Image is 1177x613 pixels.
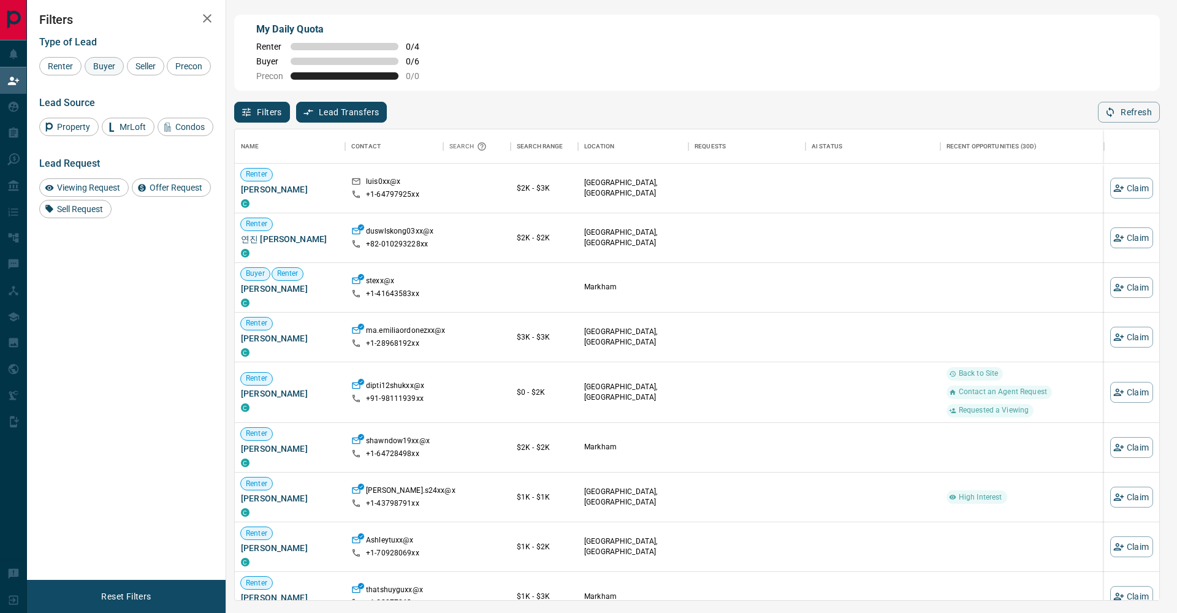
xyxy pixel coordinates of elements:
div: AI Status [806,129,940,164]
div: Requests [688,129,806,164]
span: Renter [241,318,272,329]
span: Precon [171,61,207,71]
span: Precon [256,71,283,81]
p: My Daily Quota [256,22,433,37]
button: Claim [1110,178,1153,199]
span: Renter [241,528,272,539]
div: Sell Request [39,200,112,218]
div: condos.ca [241,403,249,412]
span: Offer Request [145,183,207,192]
p: $0 - $2K [517,387,572,398]
p: [GEOGRAPHIC_DATA], [GEOGRAPHIC_DATA] [584,487,682,508]
button: Filters [234,102,290,123]
span: Type of Lead [39,36,97,48]
div: Condos [158,118,213,136]
p: +1- 28968192xx [366,338,419,349]
button: Claim [1110,586,1153,607]
span: Renter [241,578,272,588]
div: Name [241,129,259,164]
div: condos.ca [241,558,249,566]
p: $2K - $2K [517,232,572,243]
div: Recent Opportunities (30d) [947,129,1037,164]
div: Offer Request [132,178,211,197]
div: Buyer [85,57,124,75]
button: Claim [1110,487,1153,508]
span: Renter [241,169,272,180]
p: Ashleytuxx@x [366,535,414,548]
p: +91- 98111939xx [366,394,424,404]
button: Lead Transfers [296,102,387,123]
p: stexx@x [366,276,394,289]
p: +82- 010293228xx [366,239,428,249]
span: Sell Request [53,204,107,214]
div: AI Status [812,129,842,164]
p: [GEOGRAPHIC_DATA], [GEOGRAPHIC_DATA] [584,227,682,248]
span: [PERSON_NAME] [241,332,339,345]
p: +1- 41643583xx [366,289,419,299]
p: $2K - $2K [517,442,572,453]
p: +1- 70928069xx [366,548,419,558]
p: $2K - $3K [517,183,572,194]
p: +1- 64728498xx [366,449,419,459]
button: Claim [1110,227,1153,248]
p: +1- 28977863xx [366,598,419,608]
p: +1- 64797925xx [366,189,419,200]
span: Contact an Agent Request [954,387,1052,397]
span: Condos [171,122,209,132]
p: [PERSON_NAME].s24xx@x [366,485,455,498]
div: Name [235,129,345,164]
span: Viewing Request [53,183,124,192]
span: Renter [272,268,303,279]
span: Renter [256,42,283,51]
div: Precon [167,57,211,75]
div: condos.ca [241,348,249,357]
div: Search Range [511,129,578,164]
span: 0 / 0 [406,71,433,81]
span: Buyer [89,61,120,71]
p: shawndow19xx@x [366,436,430,449]
p: duswlskong03xx@x [366,226,433,239]
div: Search Range [517,129,563,164]
div: MrLoft [102,118,154,136]
p: Markham [584,592,682,602]
span: [PERSON_NAME] [241,592,339,604]
div: Seller [127,57,164,75]
button: Claim [1110,536,1153,557]
div: condos.ca [241,199,249,208]
span: Requested a Viewing [954,405,1034,416]
span: Back to Site [954,368,1004,379]
p: dipti12shukxx@x [366,381,424,394]
h2: Filters [39,12,213,27]
button: Claim [1110,277,1153,298]
p: thatshuyguxx@x [366,585,423,598]
div: Contact [345,129,443,164]
div: Renter [39,57,82,75]
p: [GEOGRAPHIC_DATA], [GEOGRAPHIC_DATA] [584,382,682,403]
p: ma.emiliaordonezxx@x [366,326,446,338]
span: Lead Request [39,158,100,169]
span: [PERSON_NAME] [241,542,339,554]
div: Contact [351,129,381,164]
span: Seller [131,61,160,71]
div: Property [39,118,99,136]
span: Renter [241,428,272,439]
div: Requests [695,129,726,164]
div: condos.ca [241,299,249,307]
div: Recent Opportunities (30d) [940,129,1104,164]
span: Property [53,122,94,132]
span: 0 / 4 [406,42,433,51]
div: Location [584,129,614,164]
button: Claim [1110,327,1153,348]
span: MrLoft [115,122,150,132]
p: [GEOGRAPHIC_DATA], [GEOGRAPHIC_DATA] [584,178,682,199]
p: +1- 43798791xx [366,498,419,509]
div: Viewing Request [39,178,129,197]
button: Refresh [1098,102,1160,123]
div: Location [578,129,688,164]
div: condos.ca [241,508,249,517]
span: Renter [241,479,272,489]
span: Renter [44,61,77,71]
p: luis0xx@x [366,177,400,189]
span: [PERSON_NAME] [241,283,339,295]
span: Renter [241,219,272,229]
